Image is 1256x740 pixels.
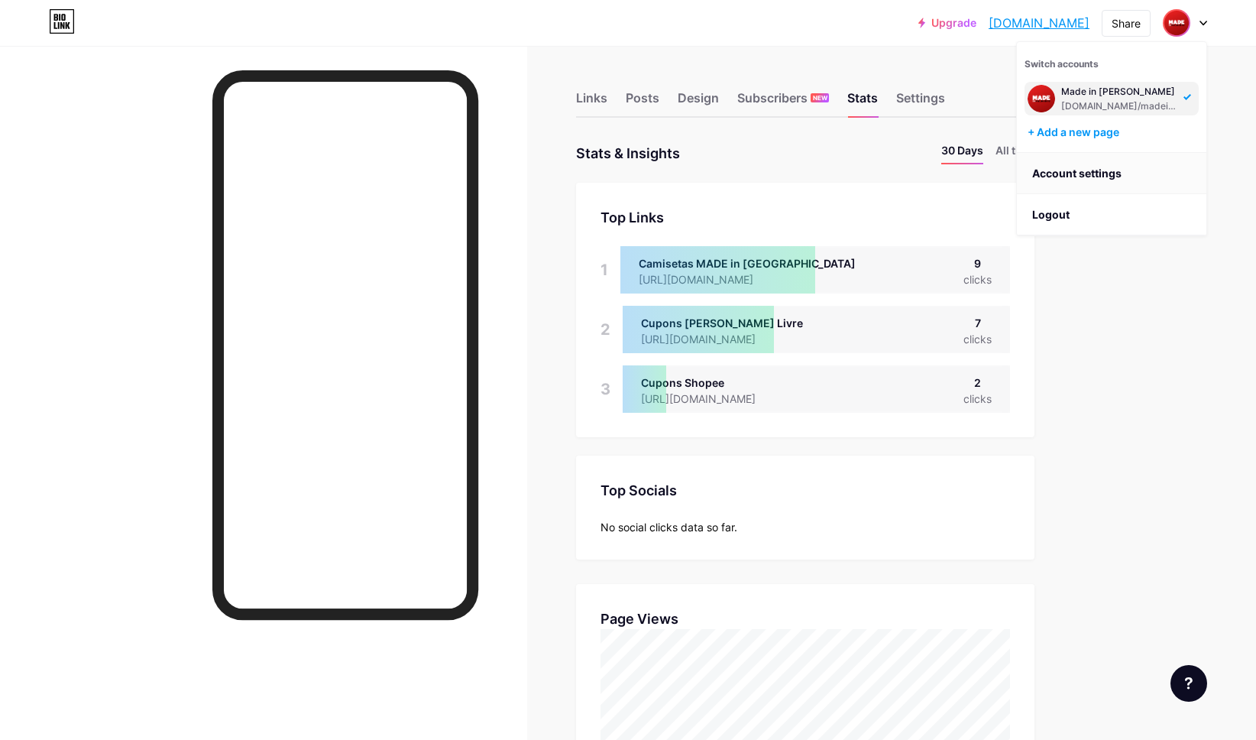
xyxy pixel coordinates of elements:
[737,89,829,116] div: Subscribers
[576,89,607,116] div: Links
[600,207,1010,228] div: Top Links
[1028,125,1199,140] div: + Add a new page
[1028,85,1055,112] img: Lucas Azevedo
[600,609,1010,629] div: Page Views
[1112,15,1141,31] div: Share
[963,255,992,271] div: 9
[941,142,983,164] li: 30 Days
[813,93,827,102] span: NEW
[576,142,680,164] div: Stats & Insights
[600,246,608,294] div: 1
[995,142,1034,164] li: All time
[600,519,1010,535] div: No social clicks data so far.
[600,365,610,413] div: 3
[896,89,945,116] div: Settings
[989,14,1089,32] a: [DOMAIN_NAME]
[1061,100,1179,112] div: [DOMAIN_NAME]/madeinprudente
[918,17,976,29] a: Upgrade
[1164,11,1189,35] img: Lucas Azevedo
[963,375,992,391] div: 2
[847,89,878,116] div: Stats
[963,315,992,331] div: 7
[963,331,992,347] div: clicks
[641,391,780,407] div: [URL][DOMAIN_NAME]
[600,480,1010,501] div: Top Socials
[1017,153,1206,194] a: Account settings
[641,375,780,391] div: Cupons Shopee
[678,89,719,116] div: Design
[1025,58,1099,70] span: Switch accounts
[626,89,659,116] div: Posts
[1017,194,1206,235] li: Logout
[600,306,610,353] div: 2
[1061,86,1179,98] div: Made in [PERSON_NAME]
[963,271,992,287] div: clicks
[963,391,992,407] div: clicks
